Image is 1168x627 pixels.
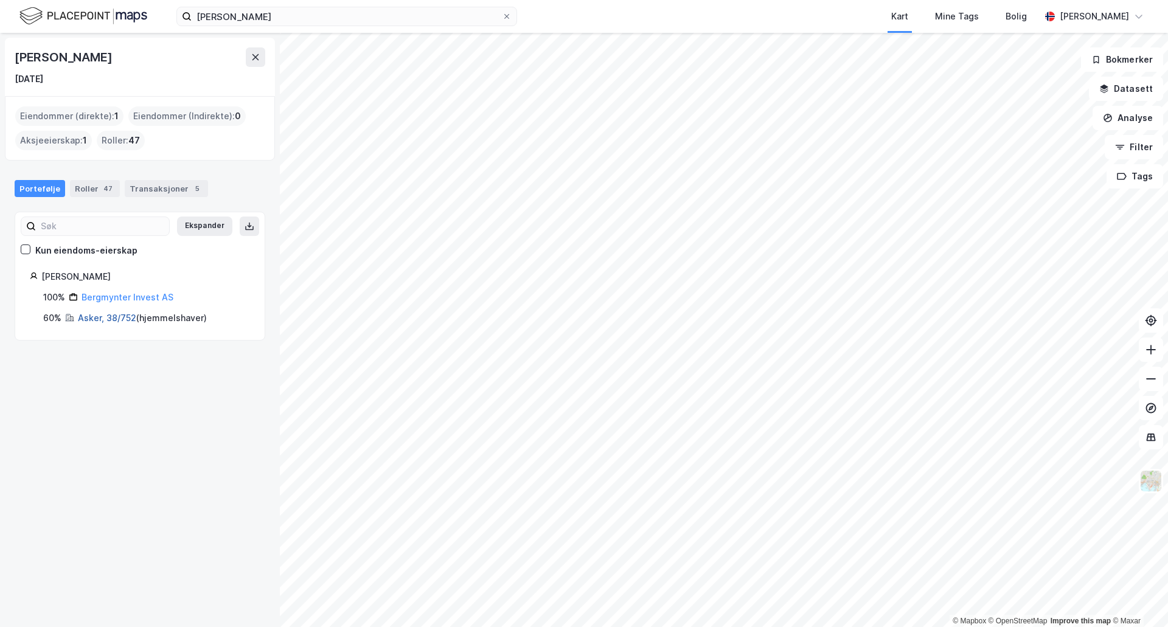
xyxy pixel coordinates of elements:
[1107,569,1168,627] iframe: Chat Widget
[97,131,145,150] div: Roller :
[78,313,136,323] a: Asker, 38/752
[1081,47,1163,72] button: Bokmerker
[83,133,87,148] span: 1
[114,109,119,123] span: 1
[78,311,207,325] div: ( hjemmelshaver )
[1006,9,1027,24] div: Bolig
[191,182,203,195] div: 5
[19,5,147,27] img: logo.f888ab2527a4732fd821a326f86c7f29.svg
[43,311,61,325] div: 60%
[36,217,169,235] input: Søk
[935,9,979,24] div: Mine Tags
[125,180,208,197] div: Transaksjoner
[1060,9,1129,24] div: [PERSON_NAME]
[1093,106,1163,130] button: Analyse
[177,217,232,236] button: Ekspander
[192,7,502,26] input: Søk på adresse, matrikkel, gårdeiere, leietakere eller personer
[70,180,120,197] div: Roller
[15,47,114,67] div: [PERSON_NAME]
[101,182,115,195] div: 47
[15,72,43,86] div: [DATE]
[43,290,65,305] div: 100%
[235,109,241,123] span: 0
[989,617,1048,625] a: OpenStreetMap
[82,292,173,302] a: Bergmynter Invest AS
[15,131,92,150] div: Aksjeeierskap :
[1105,135,1163,159] button: Filter
[1051,617,1111,625] a: Improve this map
[1089,77,1163,101] button: Datasett
[953,617,986,625] a: Mapbox
[41,269,250,284] div: [PERSON_NAME]
[15,180,65,197] div: Portefølje
[891,9,908,24] div: Kart
[35,243,137,258] div: Kun eiendoms-eierskap
[1139,469,1163,493] img: Z
[128,133,140,148] span: 47
[15,106,123,126] div: Eiendommer (direkte) :
[1107,569,1168,627] div: Kontrollprogram for chat
[1107,164,1163,189] button: Tags
[128,106,246,126] div: Eiendommer (Indirekte) :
